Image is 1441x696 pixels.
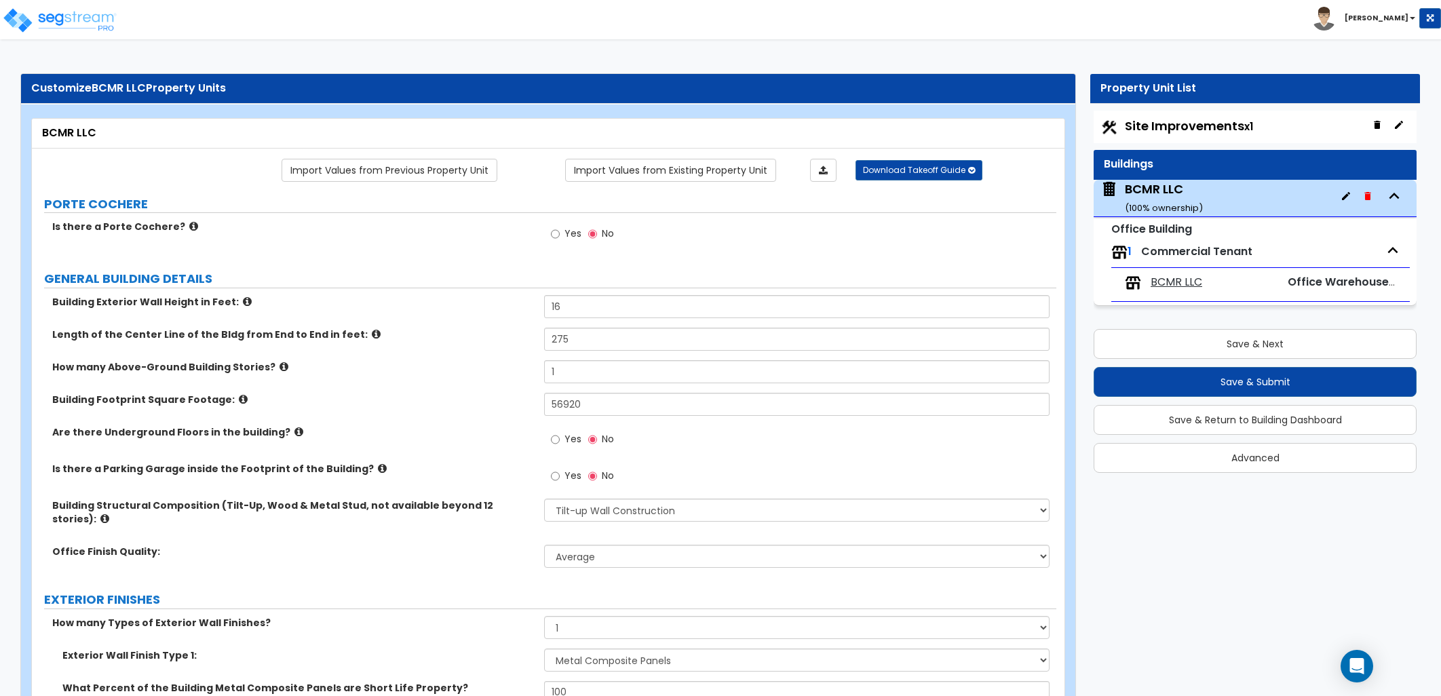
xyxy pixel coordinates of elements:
button: Download Takeoff Guide [856,160,982,180]
input: No [588,469,597,484]
span: Office Warehouse Tenant [1288,274,1431,290]
label: Is there a Porte Cochere? [52,220,534,233]
small: ( 100 % ownership) [1125,201,1203,214]
input: No [588,227,597,241]
label: Are there Underground Floors in the building? [52,425,534,439]
i: click for more info! [372,329,381,339]
img: Construction.png [1100,119,1118,136]
i: click for more info! [100,514,109,524]
span: No [602,227,614,240]
i: click for more info! [239,394,248,404]
label: Office Finish Quality: [52,545,534,558]
span: BCMR LLC [92,80,146,96]
input: Yes [551,469,560,484]
span: Site Improvements [1125,117,1253,134]
div: Open Intercom Messenger [1341,650,1373,682]
img: avatar.png [1312,7,1336,31]
div: Customize Property Units [31,81,1065,96]
span: No [602,469,614,482]
a: Import the dynamic attribute values from previous properties. [282,159,497,182]
span: Yes [564,432,581,446]
label: Is there a Parking Garage inside the Footprint of the Building? [52,462,534,476]
img: tenants.png [1111,244,1128,260]
label: Building Footprint Square Footage: [52,393,534,406]
div: Property Unit List [1100,81,1410,96]
label: How many Above-Ground Building Stories? [52,360,534,374]
label: PORTE COCHERE [44,195,1056,213]
button: Advanced [1094,443,1417,473]
div: BCMR LLC [42,125,1054,141]
label: How many Types of Exterior Wall Finishes? [52,616,534,630]
i: click for more info! [243,296,252,307]
img: tenants.png [1125,275,1141,291]
span: No [602,432,614,446]
button: Save & Return to Building Dashboard [1094,405,1417,435]
small: x1 [1244,119,1253,134]
b: [PERSON_NAME] [1345,13,1408,23]
input: No [588,432,597,447]
div: Buildings [1104,157,1406,172]
label: Building Structural Composition (Tilt-Up, Wood & Metal Stud, not available beyond 12 stories): [52,499,534,526]
span: Yes [564,469,581,482]
span: Download Takeoff Guide [863,164,965,176]
span: Commercial Tenant [1141,244,1252,259]
label: Exterior Wall Finish Type 1: [62,649,534,662]
i: click for more info! [294,427,303,437]
button: Save & Submit [1094,367,1417,397]
span: Yes [564,227,581,240]
i: click for more info! [280,362,288,372]
img: logo_pro_r.png [2,7,117,34]
label: Length of the Center Line of the Bldg from End to End in feet: [52,328,534,341]
img: building.svg [1100,180,1118,198]
input: Yes [551,227,560,241]
span: BCMR LLC [1151,275,1202,290]
small: Office Building [1111,221,1192,237]
label: GENERAL BUILDING DETAILS [44,270,1056,288]
i: click for more info! [378,463,387,473]
span: BCMR LLC [1100,180,1203,215]
label: Building Exterior Wall Height in Feet: [52,295,534,309]
input: Yes [551,432,560,447]
label: What Percent of the Building Metal Composite Panels are Short Life Property? [62,681,534,695]
i: click for more info! [189,221,198,231]
a: Import the dynamic attributes value through Excel sheet [810,159,837,182]
div: BCMR LLC [1125,180,1203,215]
a: Import the dynamic attribute values from existing properties. [565,159,776,182]
span: 1 [1128,244,1132,259]
label: EXTERIOR FINISHES [44,591,1056,608]
button: Save & Next [1094,329,1417,359]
